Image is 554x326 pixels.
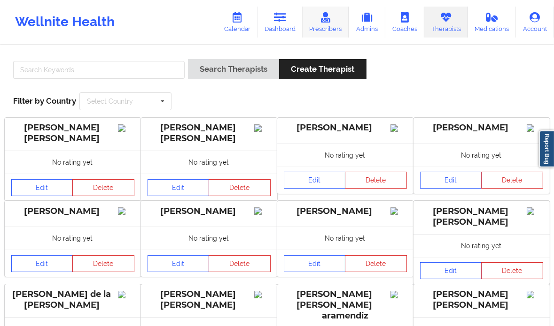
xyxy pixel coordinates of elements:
div: No rating yet [277,144,414,167]
img: Image%2Fplaceholer-image.png [254,291,271,298]
a: Account [516,7,554,38]
div: [PERSON_NAME] de la [PERSON_NAME] [11,289,134,311]
img: Image%2Fplaceholer-image.png [527,207,543,215]
a: Prescribers [303,7,349,38]
div: [PERSON_NAME] [PERSON_NAME] [148,289,271,311]
button: Delete [72,255,134,272]
div: Select Country [87,98,133,105]
img: Image%2Fplaceholer-image.png [527,291,543,298]
div: No rating yet [5,227,141,250]
div: [PERSON_NAME] [148,206,271,217]
div: [PERSON_NAME] [284,206,407,217]
button: Delete [72,179,134,196]
span: Filter by Country [13,96,76,106]
div: [PERSON_NAME] [420,122,543,133]
img: Image%2Fplaceholer-image.png [527,124,543,132]
button: Search Therapists [188,59,279,79]
button: Create Therapist [279,59,366,79]
div: [PERSON_NAME] [PERSON_NAME] [148,122,271,144]
a: Therapists [424,7,468,38]
button: Delete [209,179,271,196]
a: Dashboard [257,7,303,38]
a: Edit [420,172,482,189]
a: Edit [148,179,210,196]
img: Image%2Fplaceholer-image.png [118,124,134,132]
div: No rating yet [5,151,141,174]
a: Calendar [217,7,257,38]
img: Image%2Fplaceholer-image.png [118,207,134,215]
div: No rating yet [141,227,277,250]
img: Image%2Fplaceholer-image.png [390,291,407,298]
a: Admins [349,7,385,38]
div: No rating yet [414,234,550,257]
button: Delete [209,255,271,272]
div: No rating yet [277,227,414,250]
button: Delete [481,262,543,279]
img: Image%2Fplaceholer-image.png [390,124,407,132]
a: Edit [148,255,210,272]
img: Image%2Fplaceholer-image.png [118,291,134,298]
img: Image%2Fplaceholer-image.png [254,207,271,215]
a: Edit [11,255,73,272]
div: [PERSON_NAME] [PERSON_NAME] [420,206,543,227]
button: Delete [345,172,407,189]
img: Image%2Fplaceholer-image.png [390,207,407,215]
img: Image%2Fplaceholer-image.png [254,124,271,132]
a: Medications [468,7,516,38]
a: Edit [284,172,346,189]
a: Edit [420,262,482,279]
input: Search Keywords [13,61,185,79]
div: [PERSON_NAME] [PERSON_NAME] [11,122,134,144]
div: [PERSON_NAME] [PERSON_NAME] [420,289,543,311]
div: [PERSON_NAME] [PERSON_NAME] aramendiz [284,289,407,321]
a: Edit [11,179,73,196]
div: No rating yet [414,144,550,167]
a: Report Bug [539,130,554,167]
button: Delete [345,255,407,272]
div: [PERSON_NAME] [11,206,134,217]
button: Delete [481,172,543,189]
a: Edit [284,255,346,272]
div: No rating yet [141,151,277,174]
div: [PERSON_NAME] [284,122,407,133]
a: Coaches [385,7,424,38]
